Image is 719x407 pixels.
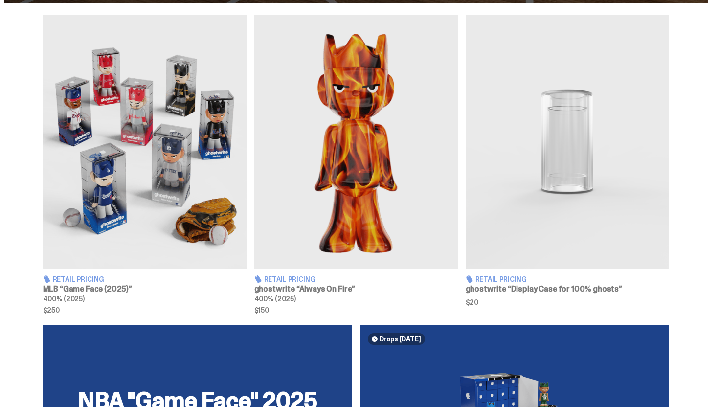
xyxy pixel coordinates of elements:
a: Always On Fire Retail Pricing [254,15,458,314]
span: $250 [43,307,247,314]
span: $150 [254,307,458,314]
a: Display Case for 100% ghosts Retail Pricing [466,15,669,314]
img: Game Face (2025) [43,15,247,269]
span: Retail Pricing [264,276,315,283]
a: Game Face (2025) Retail Pricing [43,15,247,314]
span: $20 [466,299,669,306]
img: Always On Fire [254,15,458,269]
span: Drops [DATE] [380,335,421,343]
h3: ghostwrite “Always On Fire” [254,285,458,293]
span: 400% (2025) [254,294,296,303]
span: 400% (2025) [43,294,85,303]
h3: ghostwrite “Display Case for 100% ghosts” [466,285,669,293]
img: Display Case for 100% ghosts [466,15,669,269]
span: Retail Pricing [53,276,104,283]
span: Retail Pricing [475,276,527,283]
h3: MLB “Game Face (2025)” [43,285,247,293]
